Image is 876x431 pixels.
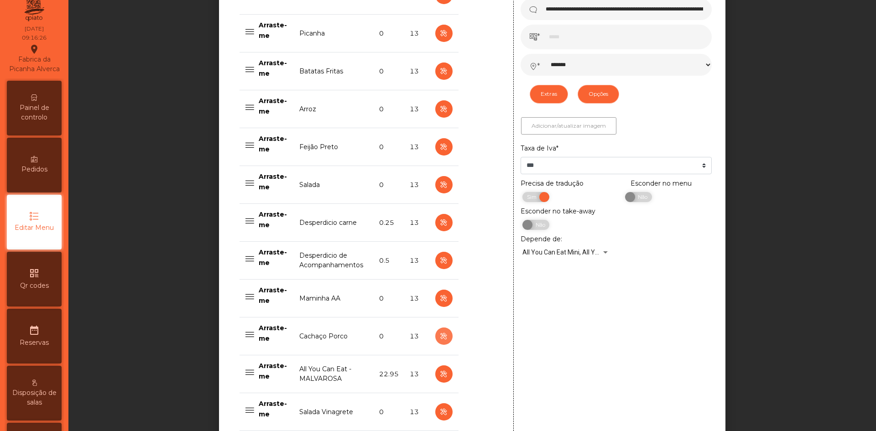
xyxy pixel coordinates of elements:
button: Adicionar/atualizar imagem [521,117,616,135]
td: 13 [404,280,429,317]
i: date_range [29,325,40,336]
td: 13 [404,317,429,355]
td: 0 [374,52,404,90]
span: All You Can Eat Mini, All You Can Eat - MALVAROSA, All You Can Eat - Malva Almoço [522,249,762,256]
p: Arraste-me [259,96,288,116]
span: Não [527,220,550,230]
td: Batatas Fritas [294,52,374,90]
td: Salada [294,166,374,204]
td: 0.5 [374,242,404,280]
p: Arraste-me [259,361,288,381]
td: 13 [404,15,429,52]
td: All You Can Eat - MALVAROSA [294,355,374,393]
td: Picanha [294,15,374,52]
div: 09:16:26 [22,34,47,42]
span: Pedidos [21,165,47,174]
td: Feijão Preto [294,128,374,166]
td: 0 [374,90,404,128]
span: Editar Menu [15,223,54,233]
p: Arraste-me [259,323,288,343]
td: 13 [404,128,429,166]
td: 13 [404,52,429,90]
td: 13 [404,166,429,204]
td: 0.25 [374,204,404,242]
p: Arraste-me [259,285,288,306]
td: 0 [374,15,404,52]
td: 22.95 [374,355,404,393]
button: Opções [578,85,619,103]
span: Disposição de salas [9,388,59,407]
button: Extras [530,85,568,103]
td: 0 [374,128,404,166]
td: 13 [404,90,429,128]
p: Arraste-me [259,20,288,41]
td: 13 [404,242,429,280]
td: 0 [374,280,404,317]
td: 0 [374,393,404,431]
span: Qr codes [20,281,49,291]
span: Não [630,192,653,202]
p: Arraste-me [259,209,288,230]
label: Depende de: [521,234,562,244]
td: 13 [404,355,429,393]
i: location_on [29,44,40,55]
p: Arraste-me [259,399,288,419]
td: Cachaço Porco [294,317,374,355]
p: Arraste-me [259,247,288,268]
p: Arraste-me [259,171,288,192]
label: Precisa de tradução [521,179,584,188]
td: 0 [374,317,404,355]
div: [DATE] [25,25,44,33]
td: Salada Vinagrete [294,393,374,431]
label: Esconder no menu [631,179,692,188]
td: Maminha AA [294,280,374,317]
td: 13 [404,204,429,242]
div: Fabrica da Picanha Alverca [7,44,61,74]
td: Desperdicio carne [294,204,374,242]
label: Taxa de Iva* [521,144,558,153]
td: Arroz [294,90,374,128]
label: Esconder no take-away [521,207,595,216]
span: Reservas [20,338,49,348]
i: qr_code [29,268,40,279]
span: Sim [521,192,544,202]
td: 0 [374,166,404,204]
p: Arraste-me [259,58,288,78]
span: Painel de controlo [9,103,59,122]
td: 13 [404,393,429,431]
td: Desperdicio de Acompanhamentos [294,242,374,280]
p: Arraste-me [259,134,288,154]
